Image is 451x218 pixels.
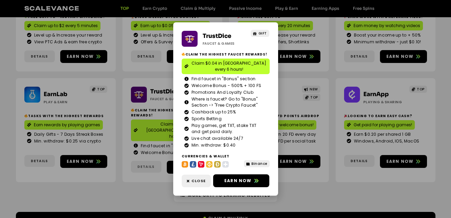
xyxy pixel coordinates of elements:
[190,116,222,122] span: Sports Betting
[190,135,243,141] span: Live chat available 24/7
[182,175,211,187] a: Close
[190,83,262,89] span: Welcome Bonus - 500% + 100 FS
[190,123,267,135] span: Play games, get TXT, stake TXT and get paid daily.
[191,60,267,72] span: Claim $0.04 in [GEOGRAPHIC_DATA] every 6 hours!
[224,178,252,184] span: Earn now
[190,96,267,108] span: Where is faucet? Go to "Bonus" Section -> "Free Crypto Faucet"
[258,31,267,36] span: GIFT
[190,142,236,148] span: Min. withdraw: $0.40
[251,30,269,37] a: GIFT
[182,52,185,56] img: 🔥
[190,76,256,82] span: Find faucet in "Bonus" section
[191,178,206,184] span: Close
[182,154,234,159] h2: Currencies & Wallet
[190,89,253,95] span: Promotions And Loyalty Club
[244,160,270,167] a: Binance
[213,174,269,187] a: Earn now
[203,32,231,40] a: TrustDice
[251,161,267,166] span: Binance
[182,52,270,57] h2: Claim the highest faucet rewards!
[203,41,246,46] h2: Faucet & Games
[182,59,270,74] a: Claim $0.04 in [GEOGRAPHIC_DATA] every 6 hours!
[190,109,236,115] span: Cashback up to 25%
